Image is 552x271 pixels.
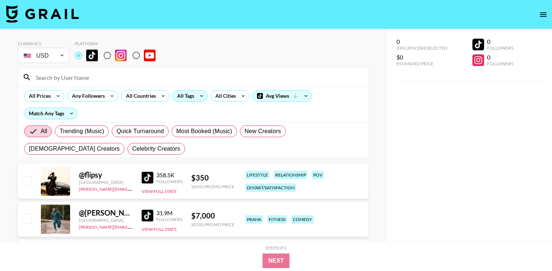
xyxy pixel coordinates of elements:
[253,90,312,101] div: Avg Views
[132,144,180,153] span: Celebrity Creators
[265,245,287,251] div: Step 1 of 2
[79,170,133,179] div: @ flipsy
[29,144,120,153] span: [DEMOGRAPHIC_DATA] Creators
[79,217,133,223] div: [GEOGRAPHIC_DATA]
[245,171,269,179] div: lifestyle
[396,54,447,61] div: $0
[86,50,98,61] img: TikTok
[142,227,176,232] button: View Full Stats
[142,210,153,221] img: TikTok
[396,61,447,66] div: Estimated Price
[75,41,161,46] div: Platform
[245,183,296,192] div: diy/art/satisfaction
[31,71,364,83] input: Search by User Name
[396,45,447,51] div: Influencers Selected
[396,38,447,45] div: 0
[536,7,551,22] button: open drawer
[245,215,263,224] div: prank
[122,90,157,101] div: All Countries
[79,223,187,230] a: [PERSON_NAME][EMAIL_ADDRESS][DOMAIN_NAME]
[191,222,234,227] div: Song Promo Price
[68,90,106,101] div: Any Followers
[6,5,79,23] img: Grail Talent
[115,50,127,61] img: Instagram
[24,108,77,119] div: Match Any Tags
[156,179,183,184] div: Followers
[191,184,234,189] div: Song Promo Price
[191,173,234,182] div: $ 350
[176,127,232,136] span: Most Booked (Music)
[487,61,513,66] div: Followers
[142,172,153,183] img: TikTok
[487,45,513,51] div: Followers
[211,90,237,101] div: All Cities
[245,127,281,136] span: New Creators
[41,127,47,136] span: All
[156,217,183,222] div: Followers
[173,90,196,101] div: All Tags
[312,171,324,179] div: pov
[191,211,234,220] div: $ 7,000
[291,215,314,224] div: comedy
[274,171,307,179] div: relationship
[262,253,290,268] button: Next
[79,185,187,192] a: [PERSON_NAME][EMAIL_ADDRESS][DOMAIN_NAME]
[487,38,513,45] div: 0
[515,235,543,262] iframe: Drift Widget Chat Controller
[116,127,164,136] span: Quick Turnaround
[79,208,133,217] div: @ [PERSON_NAME].[PERSON_NAME]
[19,49,68,62] div: USD
[18,41,69,46] div: Currency
[142,189,176,194] button: View Full Stats
[144,50,156,61] img: YouTube
[156,209,183,217] div: 31.9M
[156,171,183,179] div: 358.5K
[79,179,133,185] div: [GEOGRAPHIC_DATA]
[267,215,287,224] div: fitness
[487,54,513,61] div: 0
[24,90,52,101] div: All Prices
[60,127,104,136] span: Trending (Music)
